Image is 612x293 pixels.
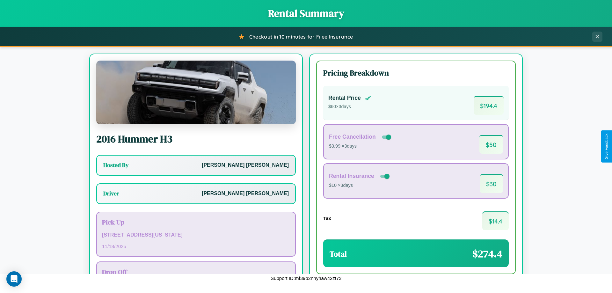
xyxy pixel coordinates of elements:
h3: Total [330,249,347,259]
img: Hummer H3 [96,61,296,124]
p: Support ID: mf39p2nhyhaw42zt7x [271,274,341,282]
p: $3.99 × 3 days [329,142,392,150]
h3: Drop Off [102,267,290,276]
p: 11 / 18 / 2025 [102,242,290,251]
p: $10 × 3 days [329,181,391,190]
h4: Rental Price [328,95,361,101]
span: Checkout in 10 minutes for Free Insurance [249,33,353,40]
div: Open Intercom Messenger [6,271,22,287]
h3: Pick Up [102,217,290,227]
span: $ 274.4 [472,247,502,261]
span: $ 30 [480,174,503,193]
h3: Driver [103,190,119,197]
span: $ 194.4 [474,96,504,115]
span: $ 50 [479,135,503,154]
h4: Tax [323,216,331,221]
span: $ 14.4 [482,211,509,230]
p: [PERSON_NAME] [PERSON_NAME] [202,189,289,198]
p: [PERSON_NAME] [PERSON_NAME] [202,161,289,170]
p: $ 60 × 3 days [328,103,371,111]
p: [STREET_ADDRESS][US_STATE] [102,231,290,240]
div: Give Feedback [604,134,609,159]
h2: 2016 Hummer H3 [96,132,296,146]
h3: Pricing Breakdown [323,68,509,78]
h3: Hosted By [103,161,128,169]
h4: Free Cancellation [329,134,376,140]
h1: Rental Summary [6,6,606,20]
h4: Rental Insurance [329,173,374,179]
